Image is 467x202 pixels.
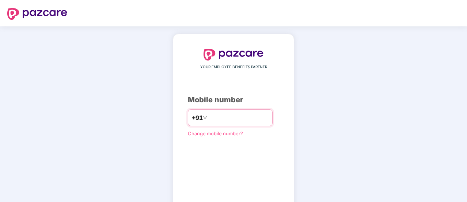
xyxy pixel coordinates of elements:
div: Mobile number [188,94,279,106]
img: logo [7,8,67,20]
a: Change mobile number? [188,131,243,136]
span: YOUR EMPLOYEE BENEFITS PARTNER [200,64,267,70]
span: +91 [192,113,203,122]
span: down [203,115,207,120]
img: logo [204,49,263,60]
